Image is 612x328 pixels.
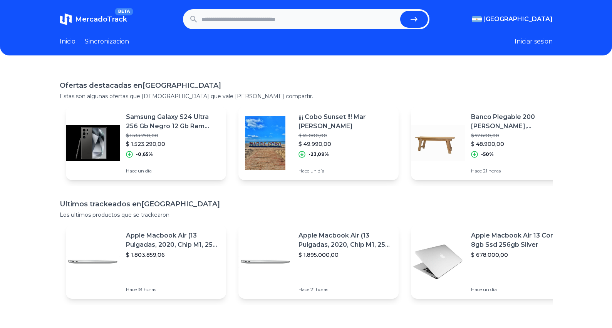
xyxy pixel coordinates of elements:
[471,251,565,259] p: $ 678.000,00
[66,235,120,289] img: Featured image
[472,15,553,24] button: [GEOGRAPHIC_DATA]
[126,140,220,148] p: $ 1.523.290,00
[66,225,226,299] a: Featured imageApple Macbook Air (13 Pulgadas, 2020, Chip M1, 256 Gb De Ssd, 8 Gb De Ram) - Plata$...
[60,211,553,219] p: Los ultimos productos que se trackearon.
[471,231,565,249] p: Apple Macbook Air 13 Core I5 8gb Ssd 256gb Silver
[298,168,392,174] p: Hace un día
[298,140,392,148] p: $ 49.990,00
[66,116,120,170] img: Featured image
[298,251,392,259] p: $ 1.895.000,00
[66,106,226,180] a: Featured imageSamsung Galaxy S24 Ultra 256 Gb Negro 12 Gb Ram Negro$ 1.533.290,00$ 1.523.290,00-0...
[126,132,220,139] p: $ 1.533.290,00
[238,235,292,289] img: Featured image
[85,37,129,46] a: Sincronizacion
[411,116,465,170] img: Featured image
[60,80,553,91] h1: Ofertas destacadas en [GEOGRAPHIC_DATA]
[411,106,571,180] a: Featured imageBanco Plegable 200 [PERSON_NAME], [GEOGRAPHIC_DATA]$ 97.800,00$ 48.900,00-50%Hace 2...
[471,140,565,148] p: $ 48.900,00
[238,106,399,180] a: Featured image¡¡¡ Cobo Sunset !!! Mar [PERSON_NAME]$ 65.000,00$ 49.990,00-23,09%Hace un día
[411,225,571,299] a: Featured imageApple Macbook Air 13 Core I5 8gb Ssd 256gb Silver$ 678.000,00Hace un día
[60,13,72,25] img: MercadoTrack
[471,286,565,293] p: Hace un día
[126,112,220,131] p: Samsung Galaxy S24 Ultra 256 Gb Negro 12 Gb Ram Negro
[60,37,75,46] a: Inicio
[411,235,465,289] img: Featured image
[483,15,553,24] span: [GEOGRAPHIC_DATA]
[309,151,329,157] p: -23,09%
[60,13,127,25] a: MercadoTrackBETA
[298,112,392,131] p: ¡¡¡ Cobo Sunset !!! Mar [PERSON_NAME]
[298,286,392,293] p: Hace 21 horas
[60,199,553,209] h1: Ultimos trackeados en [GEOGRAPHIC_DATA]
[126,251,220,259] p: $ 1.803.859,06
[75,15,127,23] span: MercadoTrack
[126,168,220,174] p: Hace un día
[515,37,553,46] button: Iniciar sesion
[60,92,553,100] p: Estas son algunas ofertas que [DEMOGRAPHIC_DATA] que vale [PERSON_NAME] compartir.
[115,8,133,15] span: BETA
[472,16,482,22] img: Argentina
[238,225,399,299] a: Featured imageApple Macbook Air (13 Pulgadas, 2020, Chip M1, 256 Gb De Ssd, 8 Gb De Ram) - Plata$...
[136,151,153,157] p: -0,65%
[126,286,220,293] p: Hace 18 horas
[298,231,392,249] p: Apple Macbook Air (13 Pulgadas, 2020, Chip M1, 256 Gb De Ssd, 8 Gb De Ram) - Plata
[471,168,565,174] p: Hace 21 horas
[238,116,292,170] img: Featured image
[126,231,220,249] p: Apple Macbook Air (13 Pulgadas, 2020, Chip M1, 256 Gb De Ssd, 8 Gb De Ram) - Plata
[471,132,565,139] p: $ 97.800,00
[471,112,565,131] p: Banco Plegable 200 [PERSON_NAME], [GEOGRAPHIC_DATA]
[298,132,392,139] p: $ 65.000,00
[481,151,494,157] p: -50%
